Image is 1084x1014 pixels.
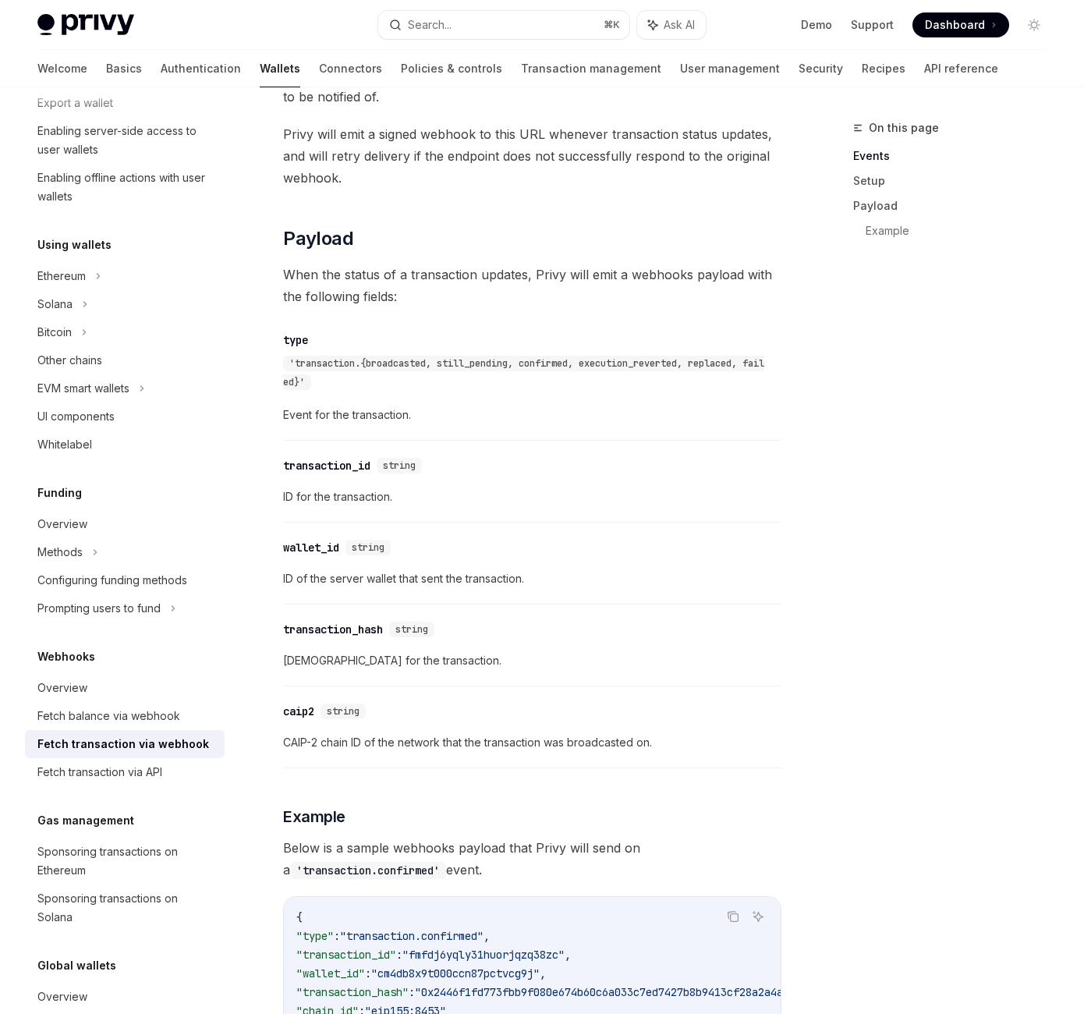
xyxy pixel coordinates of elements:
[283,837,781,881] span: Below is a sample webhooks payload that Privy will send on a event.
[540,966,546,980] span: ,
[415,985,839,999] span: "0x2446f1fd773fbb9f080e674b60c6a033c7ed7427b8b9413cf28a2a4a6da9b56c"
[748,906,768,927] button: Ask AI
[862,50,905,87] a: Recipes
[853,144,1059,168] a: Events
[383,459,416,472] span: string
[25,674,225,702] a: Overview
[396,948,402,962] span: :
[283,458,370,473] div: transaction_id
[664,17,695,33] span: Ask AI
[283,332,308,348] div: type
[378,11,630,39] button: Search...⌘K
[334,929,340,943] span: :
[283,226,353,251] span: Payload
[853,168,1059,193] a: Setup
[1022,12,1047,37] button: Toggle dark mode
[25,885,225,931] a: Sponsoring transactions on Solana
[25,838,225,885] a: Sponsoring transactions on Ethereum
[283,264,781,307] span: When the status of a transaction updates, Privy will emit a webhooks payload with the following f...
[37,707,180,725] div: Fetch balance via webhook
[37,735,209,753] div: Fetch transaction via webhook
[283,569,781,588] span: ID of the server wallet that sent the transaction.
[37,236,112,254] h5: Using wallets
[283,651,781,670] span: [DEMOGRAPHIC_DATA] for the transaction.
[296,948,396,962] span: "transaction_id"
[565,948,571,962] span: ,
[401,50,502,87] a: Policies & controls
[296,985,409,999] span: "transaction_hash"
[37,679,87,697] div: Overview
[37,763,162,782] div: Fetch transaction via API
[37,407,115,426] div: UI components
[319,50,382,87] a: Connectors
[37,50,87,87] a: Welcome
[283,406,781,424] span: Event for the transaction.
[371,966,540,980] span: "cm4db8x9t000ccn87pctvcg9j"
[402,948,565,962] span: "fmfdj6yqly31huorjqzq38zc"
[637,11,706,39] button: Ask AI
[37,599,161,618] div: Prompting users to fund
[37,571,187,590] div: Configuring funding methods
[37,435,92,454] div: Whitelabel
[37,379,129,398] div: EVM smart wallets
[283,806,345,828] span: Example
[340,929,484,943] span: "transaction.confirmed"
[296,929,334,943] span: "type"
[799,50,843,87] a: Security
[352,541,384,554] span: string
[37,987,87,1006] div: Overview
[296,910,303,924] span: {
[37,515,87,534] div: Overview
[912,12,1009,37] a: Dashboard
[283,357,764,388] span: 'transaction.{broadcasted, still_pending, confirmed, execution_reverted, replaced, failed}'
[37,267,86,285] div: Ethereum
[409,985,415,999] span: :
[283,733,781,752] span: CAIP-2 chain ID of the network that the transaction was broadcasted on.
[25,566,225,594] a: Configuring funding methods
[161,50,241,87] a: Authentication
[37,543,83,562] div: Methods
[25,402,225,431] a: UI components
[484,929,490,943] span: ,
[283,487,781,506] span: ID for the transaction.
[869,119,939,137] span: On this page
[283,540,339,555] div: wallet_id
[25,758,225,786] a: Fetch transaction via API
[37,484,82,502] h5: Funding
[260,50,300,87] a: Wallets
[283,123,781,189] span: Privy will emit a signed webhook to this URL whenever transaction status updates, and will retry ...
[37,811,134,830] h5: Gas management
[283,622,383,637] div: transaction_hash
[296,966,365,980] span: "wallet_id"
[37,14,134,36] img: light logo
[25,983,225,1011] a: Overview
[25,431,225,459] a: Whitelabel
[604,19,620,31] span: ⌘ K
[25,510,225,538] a: Overview
[37,956,116,975] h5: Global wallets
[395,623,428,636] span: string
[37,323,72,342] div: Bitcoin
[801,17,832,33] a: Demo
[25,164,225,211] a: Enabling offline actions with user wallets
[106,50,142,87] a: Basics
[37,168,215,206] div: Enabling offline actions with user wallets
[365,966,371,980] span: :
[37,295,73,314] div: Solana
[866,218,1059,243] a: Example
[37,351,102,370] div: Other chains
[327,705,360,718] span: string
[37,647,95,666] h5: Webhooks
[521,50,661,87] a: Transaction management
[853,193,1059,218] a: Payload
[25,702,225,730] a: Fetch balance via webhook
[723,906,743,927] button: Copy the contents from the code block
[290,862,446,879] code: 'transaction.confirmed'
[37,122,215,159] div: Enabling server-side access to user wallets
[37,842,215,880] div: Sponsoring transactions on Ethereum
[37,889,215,927] div: Sponsoring transactions on Solana
[408,16,452,34] div: Search...
[924,50,998,87] a: API reference
[25,346,225,374] a: Other chains
[925,17,985,33] span: Dashboard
